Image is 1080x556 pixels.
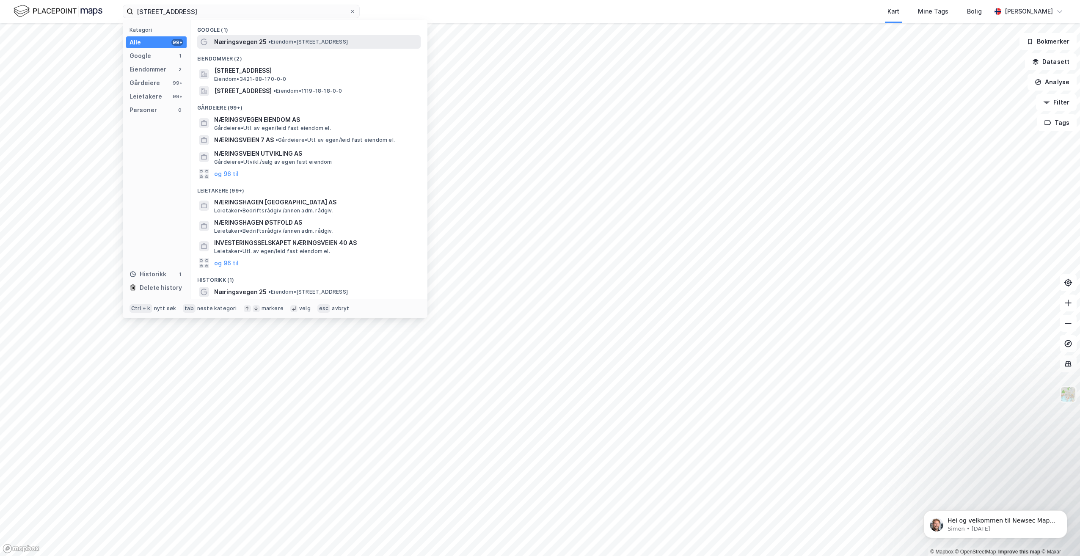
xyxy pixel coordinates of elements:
[332,305,349,312] div: avbryt
[214,228,333,234] span: Leietaker • Bedriftsrådgiv./annen adm. rådgiv.
[1005,6,1053,17] div: [PERSON_NAME]
[214,287,267,297] span: Næringsvegen 25
[129,269,166,279] div: Historikk
[214,159,332,165] span: Gårdeiere • Utvikl./salg av egen fast eiendom
[197,305,237,312] div: neste kategori
[268,39,348,45] span: Eiendom • [STREET_ADDRESS]
[967,6,982,17] div: Bolig
[214,258,239,268] button: og 96 til
[190,49,427,64] div: Eiendommer (2)
[268,289,348,295] span: Eiendom • [STREET_ADDRESS]
[887,6,899,17] div: Kart
[129,51,151,61] div: Google
[129,91,162,102] div: Leietakere
[190,270,427,285] div: Historikk (1)
[3,544,40,553] a: Mapbox homepage
[955,549,996,555] a: OpenStreetMap
[1060,386,1076,402] img: Z
[273,88,342,94] span: Eiendom • 1119-18-18-0-0
[214,217,417,228] span: NÆRINGSHAGEN ØSTFOLD AS
[214,197,417,207] span: NÆRINGSHAGEN [GEOGRAPHIC_DATA] AS
[918,6,948,17] div: Mine Tags
[190,181,427,196] div: Leietakere (99+)
[176,271,183,278] div: 1
[268,39,271,45] span: •
[176,66,183,73] div: 2
[214,115,417,125] span: NÆRINGSVEGEN EIENDOM AS
[1019,33,1077,50] button: Bokmerker
[176,107,183,113] div: 0
[190,20,427,35] div: Google (1)
[273,88,276,94] span: •
[129,37,141,47] div: Alle
[317,304,331,313] div: esc
[1025,53,1077,70] button: Datasett
[183,304,196,313] div: tab
[129,64,166,74] div: Eiendommer
[268,289,271,295] span: •
[214,238,417,248] span: INVESTERINGSSELSKAPET NÆRINGSVEIEN 40 AS
[171,39,183,46] div: 99+
[171,80,183,86] div: 99+
[214,149,417,159] span: NÆRINGSVEIEN UTVIKLING AS
[214,207,333,214] span: Leietaker • Bedriftsrådgiv./annen adm. rådgiv.
[214,248,330,255] span: Leietaker • Utl. av egen/leid fast eiendom el.
[129,105,157,115] div: Personer
[133,5,349,18] input: Søk på adresse, matrikkel, gårdeiere, leietakere eller personer
[998,549,1040,555] a: Improve this map
[1036,94,1077,111] button: Filter
[129,27,187,33] div: Kategori
[171,93,183,100] div: 99+
[176,52,183,59] div: 1
[262,305,284,312] div: markere
[1037,114,1077,131] button: Tags
[129,78,160,88] div: Gårdeiere
[214,66,417,76] span: [STREET_ADDRESS]
[930,549,953,555] a: Mapbox
[154,305,176,312] div: nytt søk
[214,135,274,145] span: NÆRINGSVEIEN 7 AS
[276,137,278,143] span: •
[911,493,1080,552] iframe: Intercom notifications message
[14,4,102,19] img: logo.f888ab2527a4732fd821a326f86c7f29.svg
[214,86,272,96] span: [STREET_ADDRESS]
[140,283,182,293] div: Delete history
[129,304,152,313] div: Ctrl + k
[214,169,239,179] button: og 96 til
[299,305,311,312] div: velg
[276,137,395,143] span: Gårdeiere • Utl. av egen/leid fast eiendom el.
[1028,74,1077,91] button: Analyse
[214,76,287,83] span: Eiendom • 3421-88-170-0-0
[214,125,331,132] span: Gårdeiere • Utl. av egen/leid fast eiendom el.
[190,98,427,113] div: Gårdeiere (99+)
[214,37,267,47] span: Næringsvegen 25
